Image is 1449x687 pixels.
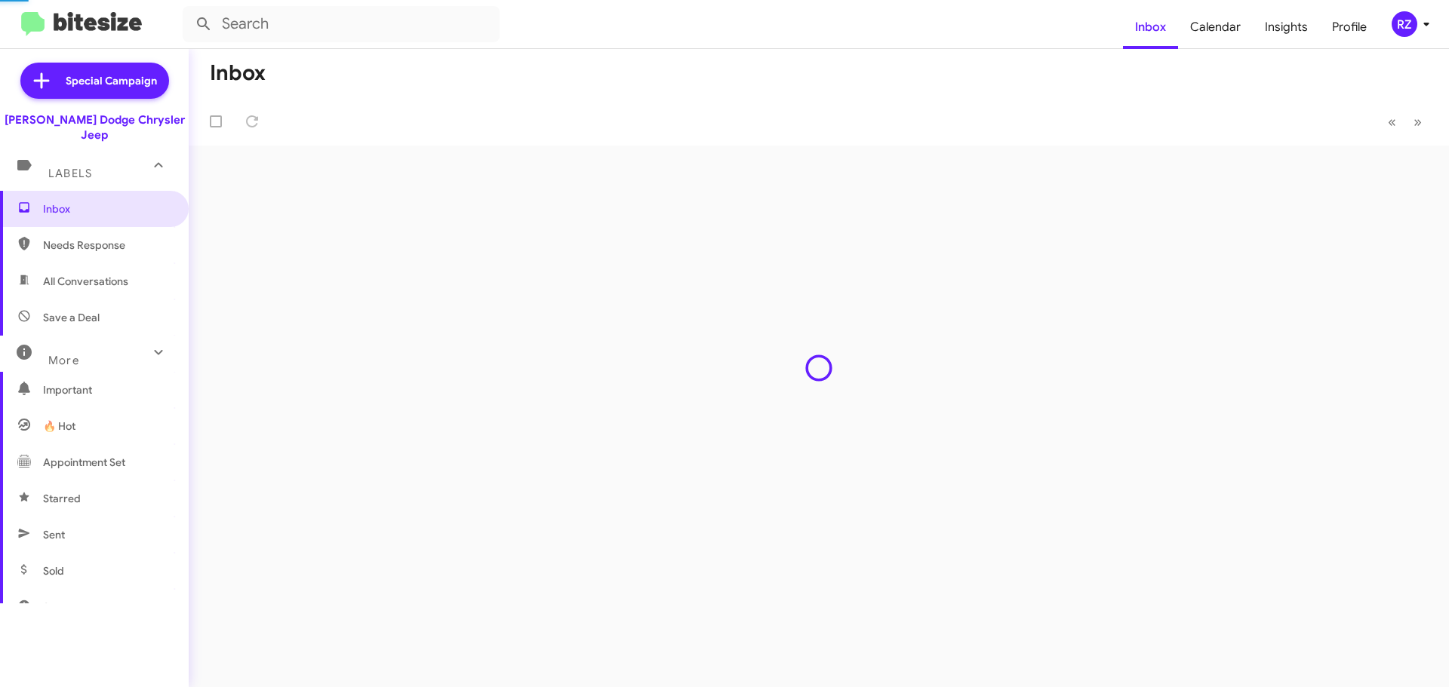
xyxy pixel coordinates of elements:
span: Needs Response [43,238,171,253]
span: » [1414,112,1422,131]
a: Special Campaign [20,63,169,99]
button: RZ [1379,11,1432,37]
a: Inbox [1123,5,1178,49]
button: Next [1404,106,1431,137]
a: Calendar [1178,5,1253,49]
span: Sent [43,527,65,542]
a: Profile [1320,5,1379,49]
div: RZ [1392,11,1417,37]
span: 🔥 Hot [43,419,75,434]
span: Appointment Set [43,455,125,470]
span: « [1388,112,1396,131]
span: Labels [48,167,92,180]
span: More [48,354,79,367]
span: Inbox [43,201,171,216]
span: Save a Deal [43,310,100,325]
span: Sold Responded [43,600,123,615]
button: Previous [1379,106,1405,137]
h1: Inbox [210,61,266,85]
span: Special Campaign [66,73,157,88]
span: All Conversations [43,274,128,289]
input: Search [183,6,500,42]
nav: Page navigation example [1380,106,1431,137]
span: Starred [43,491,81,506]
a: Insights [1253,5,1320,49]
span: Important [43,382,171,397]
span: Sold [43,563,64,578]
